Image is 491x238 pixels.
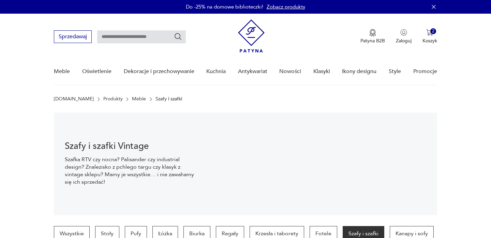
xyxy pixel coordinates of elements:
[400,29,407,36] img: Ikonka użytkownika
[186,3,263,10] p: Do -25% na domowe biblioteczki!
[82,58,111,85] a: Oświetlenie
[342,58,376,85] a: Ikony designu
[422,29,437,44] button: 2Koszyk
[313,58,330,85] a: Klasyki
[426,29,433,36] img: Ikona koszyka
[279,58,301,85] a: Nowości
[396,38,412,44] p: Zaloguj
[155,96,182,102] p: Szafy i szafki
[103,96,123,102] a: Produkty
[132,96,146,102] a: Meble
[396,29,412,44] button: Zaloguj
[65,156,196,186] p: Szafka RTV czy nocna? Palisander czy industrial design? Znalezisko z pchlego targu czy klasyk z v...
[124,58,194,85] a: Dekoracje i przechowywanie
[422,38,437,44] p: Koszyk
[267,3,305,10] a: Zobacz produkty
[54,35,92,40] a: Sprzedawaj
[206,58,226,85] a: Kuchnia
[360,29,385,44] a: Ikona medaluPatyna B2B
[389,58,401,85] a: Style
[360,29,385,44] button: Patyna B2B
[54,30,92,43] button: Sprzedawaj
[238,19,265,53] img: Patyna - sklep z meblami i dekoracjami vintage
[54,96,94,102] a: [DOMAIN_NAME]
[65,142,196,150] h1: Szafy i szafki Vintage
[360,38,385,44] p: Patyna B2B
[54,58,70,85] a: Meble
[413,58,437,85] a: Promocje
[430,28,436,34] div: 2
[174,32,182,41] button: Szukaj
[369,29,376,37] img: Ikona medalu
[238,58,267,85] a: Antykwariat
